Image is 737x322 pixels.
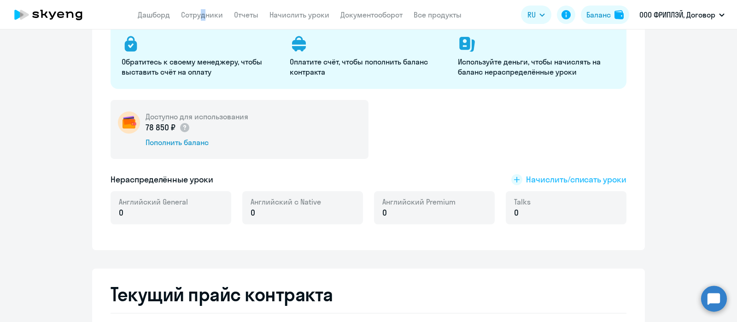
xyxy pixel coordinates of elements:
[458,57,615,77] p: Используйте деньги, чтобы начислять на баланс нераспределённые уроки
[514,207,519,219] span: 0
[635,4,729,26] button: ООО ФРИПЛЭЙ, Договор
[526,174,626,186] span: Начислить/списать уроки
[586,9,611,20] div: Баланс
[119,197,188,207] span: Английский General
[146,137,248,147] div: Пополнить баланс
[122,57,279,77] p: Обратитесь к своему менеджеру, чтобы выставить счёт на оплату
[581,6,629,24] button: Балансbalance
[111,174,213,186] h5: Нераспределённые уроки
[251,207,255,219] span: 0
[521,6,551,24] button: RU
[234,10,258,19] a: Отчеты
[181,10,223,19] a: Сотрудники
[119,207,123,219] span: 0
[414,10,462,19] a: Все продукты
[639,9,715,20] p: ООО ФРИПЛЭЙ, Договор
[269,10,329,19] a: Начислить уроки
[382,197,456,207] span: Английский Premium
[514,197,531,207] span: Talks
[614,10,624,19] img: balance
[138,10,170,19] a: Дашборд
[527,9,536,20] span: RU
[251,197,321,207] span: Английский с Native
[111,283,626,305] h2: Текущий прайс контракта
[118,111,140,134] img: wallet-circle.png
[382,207,387,219] span: 0
[146,111,248,122] h5: Доступно для использования
[290,57,447,77] p: Оплатите счёт, чтобы пополнить баланс контракта
[340,10,403,19] a: Документооборот
[146,122,190,134] p: 78 850 ₽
